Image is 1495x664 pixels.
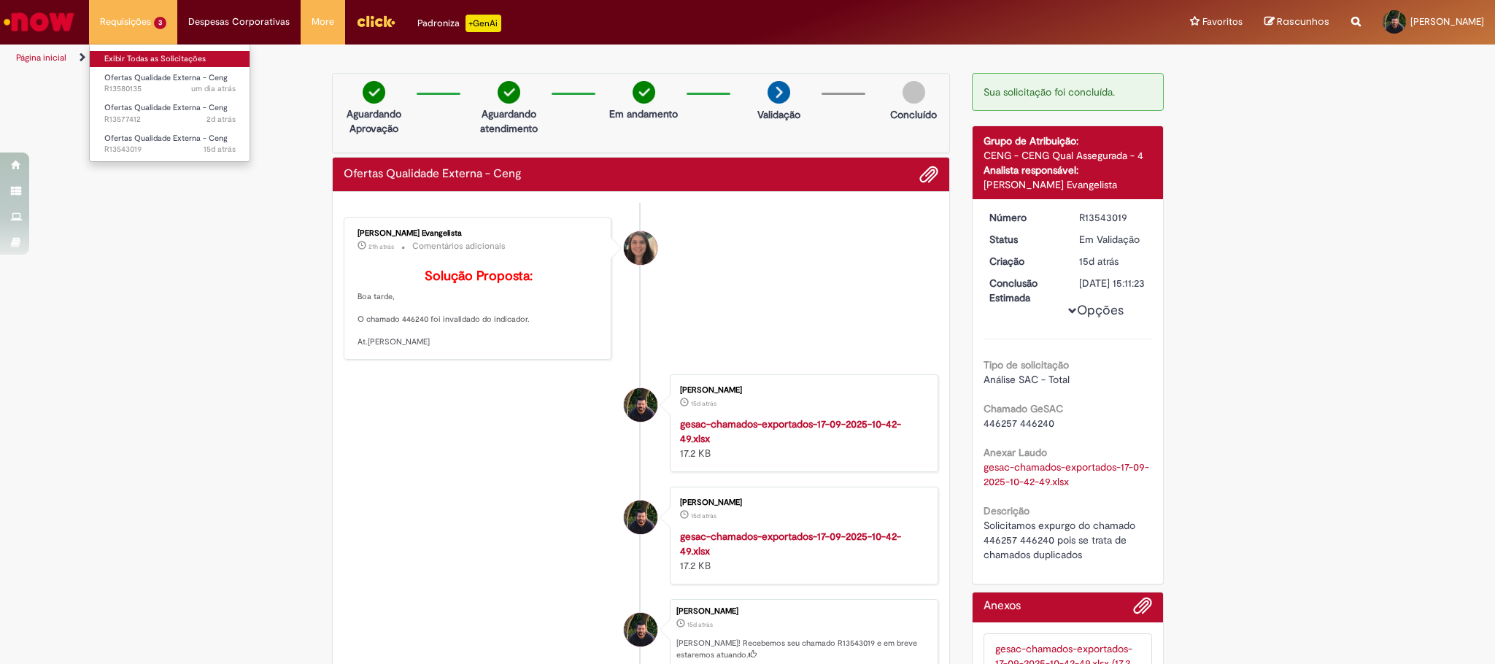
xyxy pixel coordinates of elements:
[890,107,937,122] p: Concluído
[89,44,250,162] ul: Requisições
[624,388,657,422] div: Deividson Ferreira Da Costa
[1079,232,1147,247] div: Em Validação
[206,114,236,125] span: 2d atrás
[1,7,77,36] img: ServiceNow
[16,52,66,63] a: Página inicial
[104,114,236,126] span: R13577412
[624,613,657,646] div: Deividson Ferreira Da Costa
[206,114,236,125] time: 29/09/2025 14:46:59
[1079,255,1119,268] span: 15d atrás
[691,399,716,408] time: 17/09/2025 11:11:18
[474,107,544,136] p: Aguardando atendimento
[624,231,657,265] div: Pollyane De Souza Ramos Evangelista
[972,73,1164,111] div: Sua solicitação foi concluída.
[1410,15,1484,28] span: [PERSON_NAME]
[978,232,1068,247] dt: Status
[191,83,236,94] span: um dia atrás
[1079,255,1119,268] time: 17/09/2025 11:11:20
[90,100,250,127] a: Aberto R13577412 : Ofertas Qualidade Externa - Ceng
[368,242,394,251] time: 30/09/2025 14:26:28
[204,144,236,155] span: 15d atrás
[1079,276,1147,290] div: [DATE] 15:11:23
[204,144,236,155] time: 17/09/2025 11:11:21
[984,148,1152,163] div: CENG - CENG Qual Assegurada - 4
[984,134,1152,148] div: Grupo de Atribuição:
[676,607,930,616] div: [PERSON_NAME]
[984,163,1152,177] div: Analista responsável:
[978,210,1068,225] dt: Número
[466,15,501,32] p: +GenAi
[680,530,901,557] a: gesac-chamados-exportados-17-09-2025-10-42-49.xlsx
[609,107,678,121] p: Em andamento
[919,165,938,184] button: Adicionar anexos
[1277,15,1329,28] span: Rascunhos
[984,460,1149,488] a: Download de gesac-chamados-exportados-17-09-2025-10-42-49.xlsx
[339,107,409,136] p: Aguardando Aprovação
[368,242,394,251] span: 21h atrás
[687,620,713,629] time: 17/09/2025 11:11:20
[687,620,713,629] span: 15d atrás
[1264,15,1329,29] a: Rascunhos
[104,144,236,155] span: R13543019
[984,402,1063,415] b: Chamado GeSAC
[633,81,655,104] img: check-circle-green.png
[984,504,1029,517] b: Descrição
[312,15,334,29] span: More
[757,107,800,122] p: Validação
[1133,596,1152,622] button: Adicionar anexos
[412,240,506,252] small: Comentários adicionais
[104,102,228,113] span: Ofertas Qualidade Externa - Ceng
[691,399,716,408] span: 15d atrás
[676,638,930,660] p: [PERSON_NAME]! Recebemos seu chamado R13543019 e em breve estaremos atuando.
[344,168,522,181] h2: Ofertas Qualidade Externa - Ceng Histórico de tíquete
[680,498,923,507] div: [PERSON_NAME]
[984,417,1054,430] span: 446257 446240
[978,276,1068,305] dt: Conclusão Estimada
[498,81,520,104] img: check-circle-green.png
[154,17,166,29] span: 3
[1079,254,1147,269] div: 17/09/2025 11:11:20
[691,511,716,520] time: 17/09/2025 11:11:13
[100,15,151,29] span: Requisições
[768,81,790,104] img: arrow-next.png
[358,229,600,238] div: [PERSON_NAME] Evangelista
[984,600,1021,613] h2: Anexos
[903,81,925,104] img: img-circle-grey.png
[691,511,716,520] span: 15d atrás
[188,15,290,29] span: Despesas Corporativas
[984,358,1069,371] b: Tipo de solicitação
[104,72,228,83] span: Ofertas Qualidade Externa - Ceng
[978,254,1068,269] dt: Criação
[680,386,923,395] div: [PERSON_NAME]
[984,446,1047,459] b: Anexar Laudo
[11,45,986,72] ul: Trilhas de página
[90,51,250,67] a: Exibir Todas as Solicitações
[358,269,600,348] p: Boa tarde, O chamado 446240 foi invalidado do indicador. At.[PERSON_NAME]
[680,529,923,573] div: 17.2 KB
[984,177,1152,192] div: [PERSON_NAME] Evangelista
[984,519,1138,561] span: Solicitamos expurgo do chamado 446257 446240 pois se trata de chamados duplicados
[90,131,250,158] a: Aberto R13543019 : Ofertas Qualidade Externa - Ceng
[90,70,250,97] a: Aberto R13580135 : Ofertas Qualidade Externa - Ceng
[417,15,501,32] div: Padroniza
[191,83,236,94] time: 30/09/2025 09:34:02
[425,268,533,285] b: Solução Proposta:
[680,417,923,460] div: 17.2 KB
[624,501,657,534] div: Deividson Ferreira Da Costa
[984,373,1070,386] span: Análise SAC - Total
[363,81,385,104] img: check-circle-green.png
[104,83,236,95] span: R13580135
[356,10,395,32] img: click_logo_yellow_360x200.png
[680,417,901,445] a: gesac-chamados-exportados-17-09-2025-10-42-49.xlsx
[1202,15,1243,29] span: Favoritos
[1079,210,1147,225] div: R13543019
[104,133,228,144] span: Ofertas Qualidade Externa - Ceng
